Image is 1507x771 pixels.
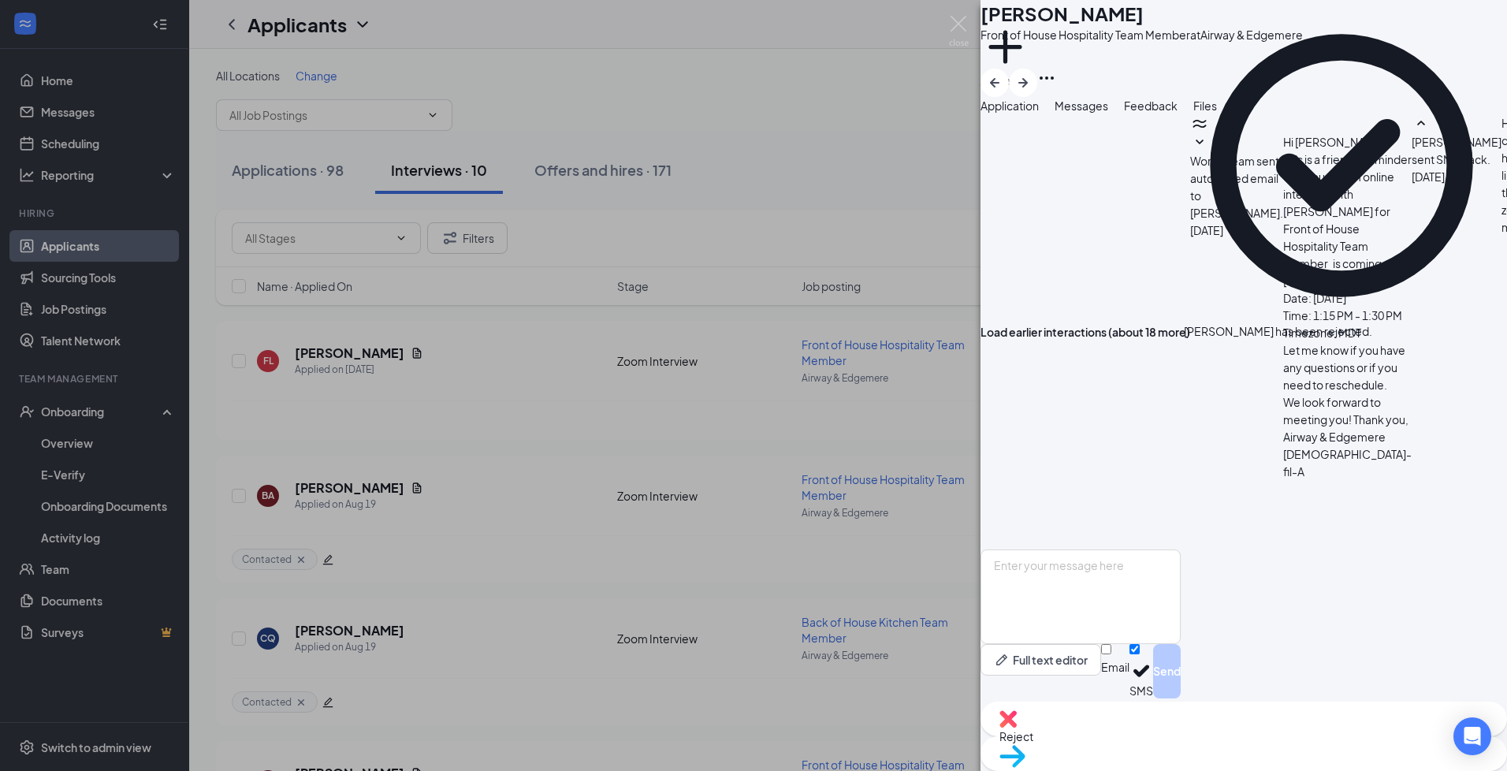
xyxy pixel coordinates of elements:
[1129,659,1153,683] svg: Checkmark
[980,323,1190,341] button: Load earlier interactions (about 18 more)
[994,652,1010,668] svg: Pen
[1184,323,1372,340] div: [PERSON_NAME] has been rejected.
[1283,428,1412,480] p: Airway & Edgemere [DEMOGRAPHIC_DATA]-fil-A
[980,99,1039,113] span: Application
[1055,99,1108,113] span: Messages
[980,27,1303,43] div: Front of House Hospitality Team Member at Airway & Edgemere
[1283,393,1412,428] p: We look forward to meeting you! Thank you,
[999,728,1488,745] span: Reject
[1124,99,1178,113] span: Feedback
[980,22,1030,72] svg: Plus
[1009,69,1037,97] button: ArrowRight
[1184,8,1499,323] svg: CheckmarkCircle
[985,73,1004,92] svg: ArrowLeftNew
[1037,69,1056,88] svg: Ellipses
[1153,644,1181,698] button: Send
[1101,644,1111,654] input: Email
[1129,644,1140,654] input: SMS
[1101,659,1129,675] div: Email
[1283,341,1412,393] p: Let me know if you have any questions or if you need to reschedule.
[1453,717,1491,755] div: Open Intercom Messenger
[1129,683,1153,698] div: SMS
[1014,73,1033,92] svg: ArrowRight
[980,644,1101,676] button: Full text editorPen
[980,22,1030,89] button: PlusAdd a tag
[980,69,1009,97] button: ArrowLeftNew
